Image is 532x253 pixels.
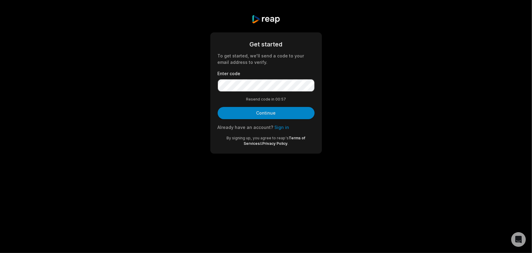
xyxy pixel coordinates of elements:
[244,136,305,146] a: Terms of Services
[218,53,315,65] div: To get started, we'll send a code to your email address to verify.
[218,107,315,119] button: Continue
[275,125,289,130] a: Sign in
[252,15,280,24] img: reap
[281,97,286,102] span: 57
[260,141,262,146] span: &
[218,40,315,49] div: Get started
[511,232,526,247] div: Open Intercom Messenger
[262,141,287,146] a: Privacy Policy
[218,125,273,130] span: Already have an account?
[218,97,315,102] div: Resend code in 00:
[218,70,315,77] label: Enter code
[287,141,288,146] span: .
[227,136,289,140] span: By signing up, you agree to reap's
